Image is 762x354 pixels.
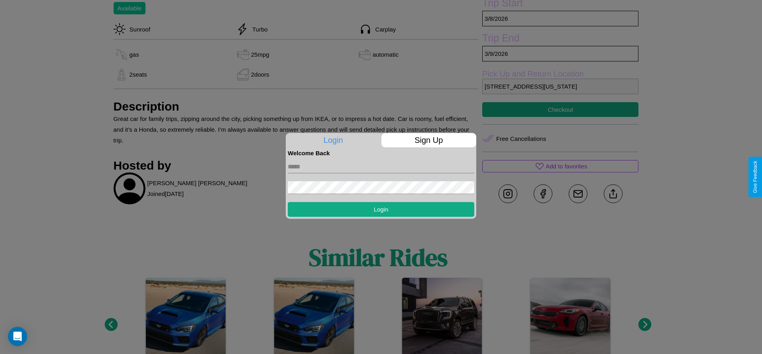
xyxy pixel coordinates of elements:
[8,327,27,346] div: Open Intercom Messenger
[288,150,474,156] h4: Welcome Back
[381,133,477,147] p: Sign Up
[288,202,474,217] button: Login
[752,161,758,193] div: Give Feedback
[286,133,381,147] p: Login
